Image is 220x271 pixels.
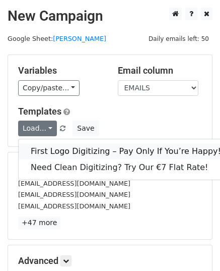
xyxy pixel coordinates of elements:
[145,35,212,42] a: Daily emails left: 50
[18,216,60,229] a: +47 more
[170,223,220,271] iframe: Chat Widget
[18,106,61,117] a: Templates
[18,121,57,136] a: Load...
[8,8,212,25] h2: New Campaign
[18,180,130,187] small: [EMAIL_ADDRESS][DOMAIN_NAME]
[118,65,202,76] h5: Email column
[18,191,130,198] small: [EMAIL_ADDRESS][DOMAIN_NAME]
[72,121,99,136] button: Save
[18,80,80,96] a: Copy/paste...
[18,255,202,266] h5: Advanced
[18,202,130,210] small: [EMAIL_ADDRESS][DOMAIN_NAME]
[18,65,103,76] h5: Variables
[8,35,106,42] small: Google Sheet:
[145,33,212,44] span: Daily emails left: 50
[53,35,106,42] a: [PERSON_NAME]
